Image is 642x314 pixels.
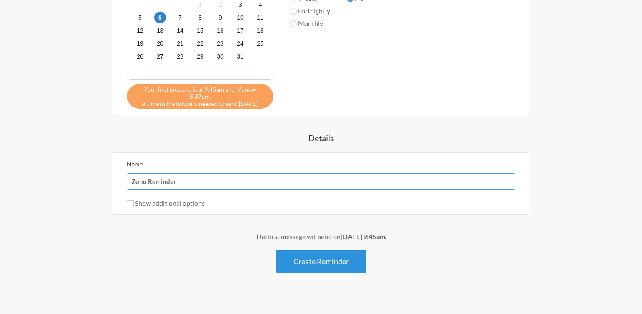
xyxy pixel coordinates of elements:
input: Show additional options [127,200,134,207]
label: Show additional options [127,199,205,207]
span: Tuesday, November 18, 2025 [255,25,266,37]
span: Tuesday, November 25, 2025 [255,38,266,50]
div: A time in the future is needed to send [DATE]. [127,84,273,109]
div: The first message will send on . [79,232,563,242]
span: Monday, November 17, 2025 [234,25,246,37]
label: Monthly [290,18,330,28]
span: Thursday, November 13, 2025 [154,25,166,37]
input: Monthly [290,20,297,27]
span: Sunday, November 23, 2025 [214,38,226,50]
span: Sunday, November 9, 2025 [214,12,226,23]
span: Saturday, November 15, 2025 [194,25,206,37]
span: Saturday, November 8, 2025 [194,12,206,23]
span: Tuesday, November 11, 2025 [255,12,266,23]
span: Wednesday, November 19, 2025 [134,38,146,50]
span: Saturday, November 29, 2025 [194,51,206,63]
span: Monday, November 10, 2025 [234,12,246,23]
span: Wednesday, November 5, 2025 [134,12,146,23]
input: We suggest a 2 to 4 word name [127,173,515,190]
label: Name [127,161,143,168]
span: Saturday, November 22, 2025 [194,38,206,50]
span: Monday, November 24, 2025 [234,38,246,50]
span: Your first message is at 9:45am and it's now 5:37pm. [133,86,267,100]
input: Fortnightly [290,8,297,15]
span: Thursday, November 27, 2025 [154,51,166,63]
span: Friday, November 14, 2025 [174,25,186,37]
span: Wednesday, November 26, 2025 [134,51,146,63]
span: Thursday, November 6, 2025 [154,12,166,23]
strong: [DATE] 9:45am [341,232,385,240]
span: Thursday, November 20, 2025 [154,38,166,50]
span: Sunday, November 16, 2025 [214,25,226,37]
span: Monday, December 1, 2025 [234,51,246,63]
h4: Details [79,132,563,144]
span: Friday, November 28, 2025 [174,51,186,63]
span: Sunday, November 30, 2025 [214,51,226,63]
label: Fortnightly [290,6,330,16]
button: Create Reminder [276,250,366,273]
span: Wednesday, November 12, 2025 [134,25,146,37]
span: Friday, November 7, 2025 [174,12,186,23]
span: Friday, November 21, 2025 [174,38,186,50]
